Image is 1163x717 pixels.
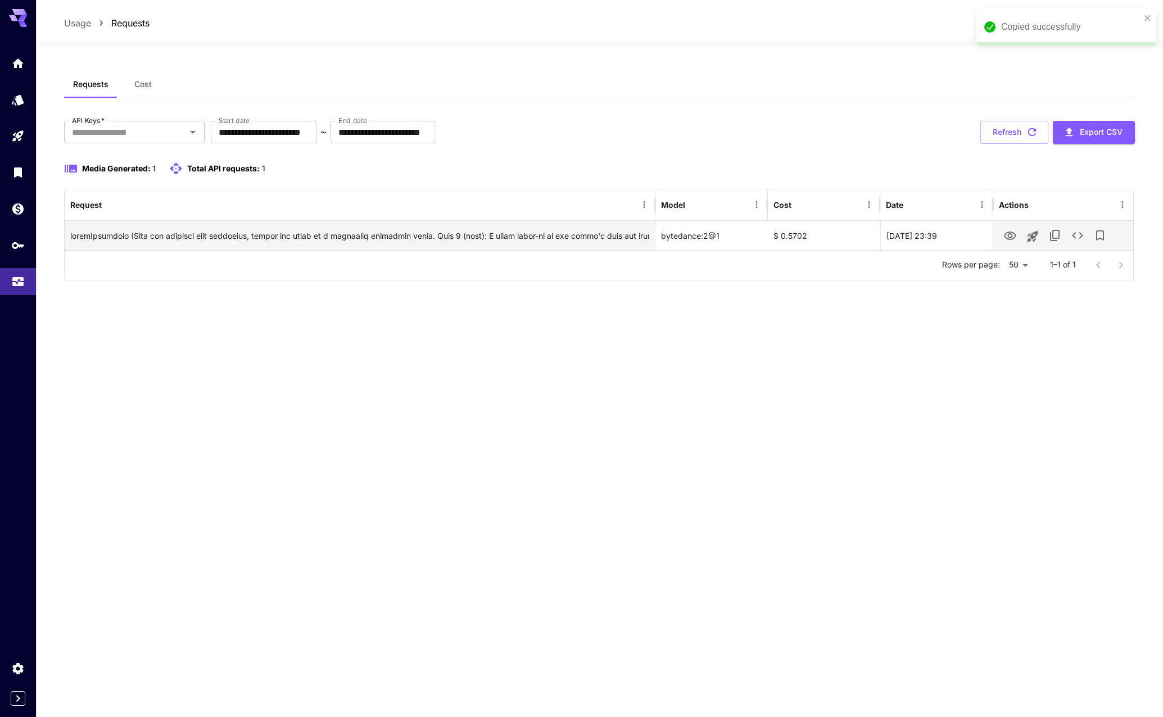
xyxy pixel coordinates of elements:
[11,691,25,706] button: Expand sidebar
[686,197,702,212] button: Sort
[1144,13,1152,22] button: close
[1050,259,1076,270] p: 1–1 of 1
[980,121,1048,144] button: Refresh
[64,16,91,30] a: Usage
[768,221,880,250] div: $ 0.5702
[974,197,990,212] button: Menu
[11,165,25,179] div: Library
[880,221,993,250] div: 22 Sep, 2025 23:39
[793,197,808,212] button: Sort
[320,125,327,139] p: ~
[1066,224,1089,247] button: See details
[661,200,685,210] div: Model
[103,197,119,212] button: Sort
[219,116,250,125] label: Start date
[72,116,105,125] label: API Keys
[82,164,151,173] span: Media Generated:
[11,661,25,675] div: Settings
[999,224,1021,247] button: View
[636,197,652,212] button: Menu
[11,274,25,288] div: Usage
[111,16,150,30] a: Requests
[1004,257,1032,273] div: 50
[1115,197,1130,212] button: Menu
[942,259,1000,270] p: Rows per page:
[1089,224,1111,247] button: Add to library
[64,16,150,30] nav: breadcrumb
[904,197,920,212] button: Sort
[773,200,791,210] div: Cost
[1044,224,1066,247] button: Copy TaskUUID
[11,129,25,143] div: Playground
[11,202,25,216] div: Wallet
[1053,121,1135,144] button: Export CSV
[134,79,152,89] span: Cost
[1001,20,1141,34] div: Copied successfully
[70,221,649,250] div: Click to copy prompt
[70,200,102,210] div: Request
[11,56,25,70] div: Home
[185,124,201,140] button: Open
[886,200,903,210] div: Date
[73,79,108,89] span: Requests
[1021,225,1044,248] button: Launch in playground
[861,197,877,212] button: Menu
[152,164,156,173] span: 1
[338,116,366,125] label: End date
[999,200,1029,210] div: Actions
[262,164,265,173] span: 1
[11,238,25,252] div: API Keys
[187,164,260,173] span: Total API requests:
[655,221,768,250] div: bytedance:2@1
[749,197,764,212] button: Menu
[11,93,25,107] div: Models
